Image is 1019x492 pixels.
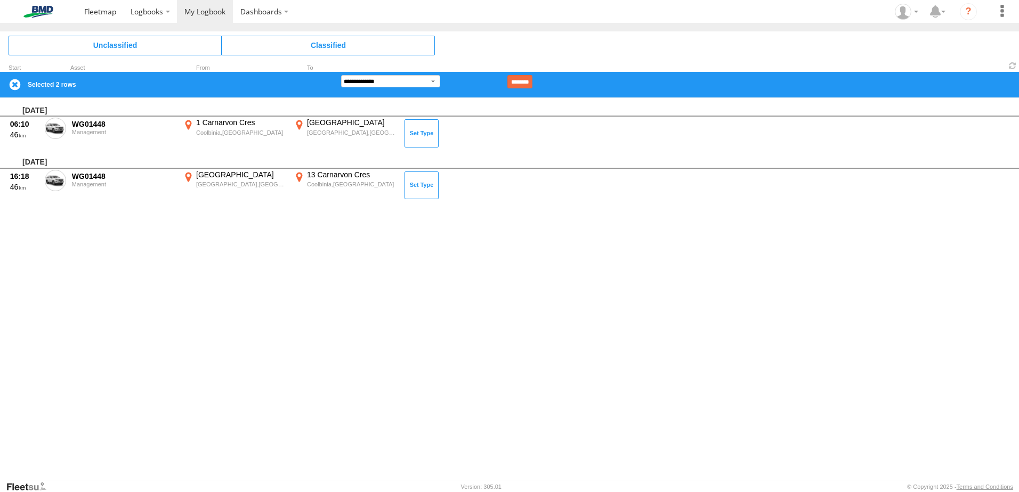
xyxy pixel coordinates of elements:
[9,65,41,71] div: Click to Sort
[960,3,977,20] i: ?
[72,119,175,129] div: WG01448
[10,171,39,181] div: 16:18
[891,4,922,20] div: Russell Shearing
[10,130,39,140] div: 46
[405,119,439,147] button: Click to Set
[6,481,55,492] a: Visit our Website
[957,483,1013,490] a: Terms and Conditions
[72,171,175,181] div: WG01448
[292,65,399,71] div: To
[1006,61,1019,71] span: Refresh
[307,118,397,127] div: [GEOGRAPHIC_DATA]
[9,36,222,55] span: Click to view Unclassified Trips
[11,6,66,18] img: bmd-logo.svg
[72,181,175,187] div: Management
[181,118,288,149] label: Click to View Event Location
[292,118,399,149] label: Click to View Event Location
[10,182,39,192] div: 46
[222,36,435,55] span: Click to view Classified Trips
[292,170,399,201] label: Click to View Event Location
[196,170,286,179] div: [GEOGRAPHIC_DATA]
[196,118,286,127] div: 1 Carnarvon Cres
[70,65,177,71] div: Asset
[181,65,288,71] div: From
[196,129,286,136] div: Coolbinia,[GEOGRAPHIC_DATA]
[461,483,502,490] div: Version: 305.01
[196,181,286,188] div: [GEOGRAPHIC_DATA],[GEOGRAPHIC_DATA]
[9,78,21,91] label: Clear Selection
[10,119,39,129] div: 06:10
[405,171,439,199] button: Click to Set
[307,129,397,136] div: [GEOGRAPHIC_DATA],[GEOGRAPHIC_DATA]
[907,483,1013,490] div: © Copyright 2025 -
[307,181,397,188] div: Coolbinia,[GEOGRAPHIC_DATA]
[181,170,288,201] label: Click to View Event Location
[307,170,397,179] div: 13 Carnarvon Cres
[72,129,175,135] div: Management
